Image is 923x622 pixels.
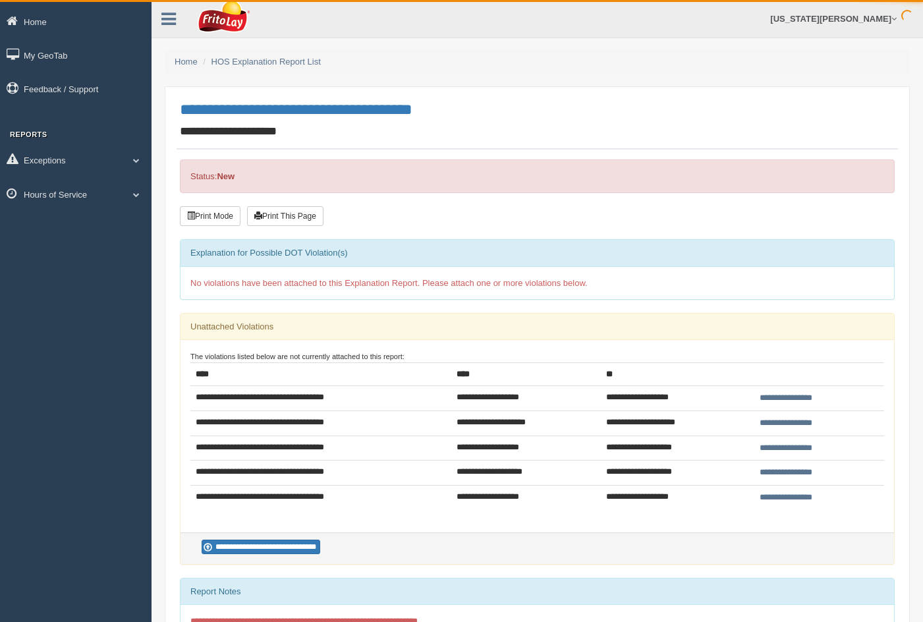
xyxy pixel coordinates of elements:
span: No violations have been attached to this Explanation Report. Please attach one or more violations... [190,278,588,288]
button: Print This Page [247,206,323,226]
a: HOS Explanation Report List [211,57,321,67]
a: Home [175,57,198,67]
small: The violations listed below are not currently attached to this report: [190,353,405,360]
strong: New [217,171,235,181]
div: Status: [180,159,895,193]
div: Unattached Violations [181,314,894,340]
div: Report Notes [181,579,894,605]
div: Explanation for Possible DOT Violation(s) [181,240,894,266]
button: Print Mode [180,206,240,226]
